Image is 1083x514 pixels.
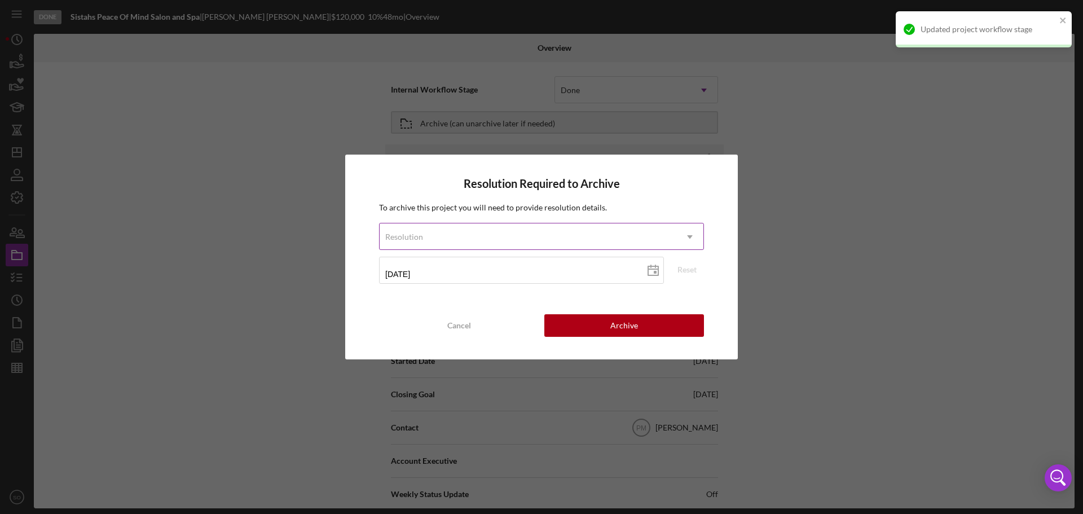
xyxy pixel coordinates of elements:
button: close [1059,16,1067,27]
div: Cancel [447,314,471,337]
div: Reset [677,261,697,278]
button: Archive [544,314,704,337]
div: Archive [610,314,638,337]
div: Resolution [385,232,423,241]
div: Updated project workflow stage [921,25,1056,34]
h4: Resolution Required to Archive [379,177,704,190]
div: Open Intercom Messenger [1045,464,1072,491]
button: Reset [670,261,704,278]
button: Cancel [379,314,539,337]
p: To archive this project you will need to provide resolution details. [379,201,704,214]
